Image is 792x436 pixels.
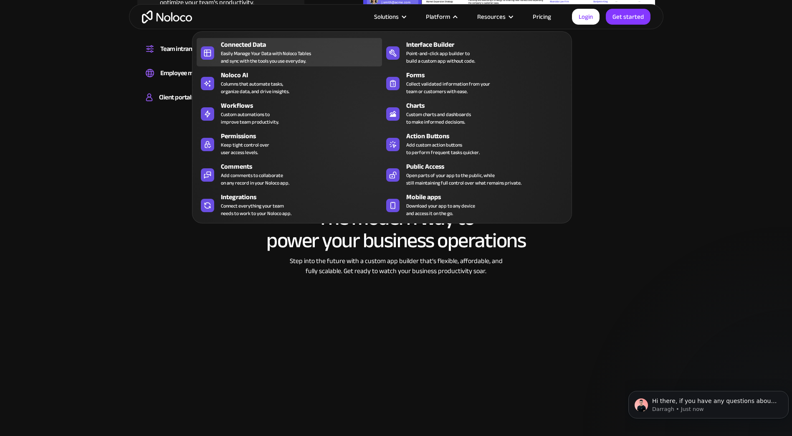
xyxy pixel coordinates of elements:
div: Add custom action buttons to perform frequent tasks quicker. [406,141,480,156]
div: Easily Manage Your Data with Noloco Tables and sync with the tools you use everyday. [221,50,311,65]
div: Solutions [374,11,399,22]
div: Team intranet [160,43,198,55]
a: Pricing [522,11,562,22]
div: Step into the future with a custom app builder that’s flexible, affordable, and fully scalable. G... [286,256,507,276]
nav: Platform [192,20,572,223]
div: Solutions [364,11,415,22]
div: Easily manage employee information, track performance, and handle HR tasks from a single platform. [146,79,296,82]
div: Platform [426,11,450,22]
a: WorkflowsCustom automations toimprove team productivity. [197,99,382,127]
a: Action ButtonsAdd custom action buttonsto perform frequent tasks quicker. [382,129,567,158]
a: Public AccessOpen parts of your app to the public, whilestill maintaining full control over what ... [382,160,567,188]
div: Connect everything your team needs to work to your Noloco app. [221,202,291,217]
a: Noloco AIColumns that automate tasks,organize data, and drive insights. [197,68,382,97]
div: Interface Builder [406,40,571,50]
div: Build a secure, fully-branded, and personalized client portal that lets your customers self-serve. [146,104,296,106]
div: Custom automations to improve team productivity. [221,111,279,126]
a: ChartsCustom charts and dashboardsto make informed decisions. [382,99,567,127]
a: PermissionsKeep tight control overuser access levels. [197,129,382,158]
div: Connected Data [221,40,386,50]
div: Forms [406,70,571,80]
div: Charts [406,101,571,111]
a: Connected DataEasily Manage Your Data with Noloco Tablesand sync with the tools you use everyday. [197,38,382,66]
div: Keep tight control over user access levels. [221,141,269,156]
div: Mobile apps [406,192,571,202]
a: FormsCollect validated information from yourteam or customers with ease. [382,68,567,97]
div: Integrations [221,192,386,202]
span: Download your app to any device and access it on the go. [406,202,475,217]
div: Custom charts and dashboards to make informed decisions. [406,111,471,126]
div: Permissions [221,131,386,141]
div: Resources [467,11,522,22]
div: Platform [415,11,467,22]
div: Comments [221,162,386,172]
a: IntegrationsConnect everything your teamneeds to work to your Noloco app. [197,190,382,219]
a: Mobile appsDownload your app to any deviceand access it on the go. [382,190,567,219]
iframe: Intercom notifications message [625,373,792,432]
div: Open parts of your app to the public, while still maintaining full control over what remains priv... [406,172,521,187]
div: Employee management [160,67,224,79]
a: CommentsAdd comments to collaborateon any record in your Noloco app. [197,160,382,188]
div: Resources [477,11,506,22]
a: Get started [606,9,650,25]
div: Point-and-click app builder to build a custom app without code. [406,50,475,65]
div: Action Buttons [406,131,571,141]
a: Interface BuilderPoint-and-click app builder tobuild a custom app without code. [382,38,567,66]
a: home [142,10,192,23]
a: Login [572,9,600,25]
div: Client portals [159,91,194,104]
div: Collect validated information from your team or customers with ease. [406,80,490,95]
div: Columns that automate tasks, organize data, and drive insights. [221,80,289,95]
h2: The modern way to power your business operations [266,207,526,252]
div: Noloco AI [221,70,386,80]
div: Add comments to collaborate on any record in your Noloco app. [221,172,289,187]
div: Workflows [221,101,386,111]
div: Set up a central space for your team to collaborate, share information, and stay up to date on co... [146,55,296,58]
div: Public Access [406,162,571,172]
